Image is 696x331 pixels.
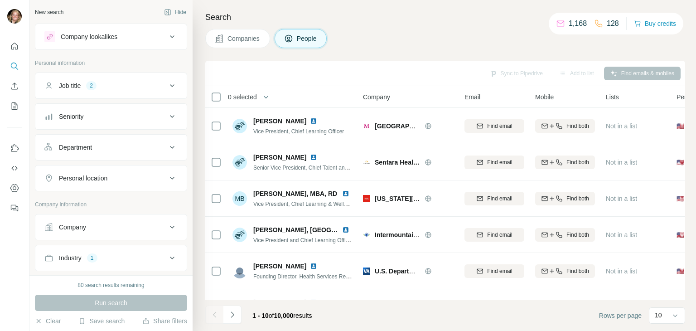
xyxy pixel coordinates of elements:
span: of [269,312,274,319]
button: Company [35,216,187,238]
div: MB [232,191,247,206]
img: Avatar [232,155,247,170]
div: 2 [86,82,97,90]
span: 🇺🇸 [677,122,684,131]
span: [PERSON_NAME], MBA, RD [253,190,337,197]
img: LinkedIn logo [310,263,317,270]
div: Department [59,143,92,152]
span: Find both [566,122,589,130]
button: Find both [535,264,595,278]
img: Logo of New York Presbyterian Hospital [363,195,370,202]
img: LinkedIn logo [342,226,349,234]
button: My lists [7,98,22,114]
button: Find email [464,156,524,169]
button: Job title2 [35,75,187,97]
button: Find email [464,228,524,242]
span: People [297,34,318,43]
span: Find email [487,158,512,166]
span: [GEOGRAPHIC_DATA] [375,122,443,130]
div: Industry [59,253,82,263]
div: Company lookalikes [61,32,117,41]
div: Company [59,223,86,232]
span: [PERSON_NAME], [GEOGRAPHIC_DATA], PCC [253,226,395,234]
span: 10,000 [274,312,294,319]
div: New search [35,8,63,16]
span: Email [464,92,480,102]
span: Not in a list [606,159,637,166]
span: Rows per page [599,311,642,320]
span: Vice President, Chief Learning & Wellbeing Officer [253,200,374,207]
button: Quick start [7,38,22,54]
h4: Search [205,11,685,24]
button: Enrich CSV [7,78,22,94]
button: Industry1 [35,247,187,269]
div: Job title [59,81,81,90]
span: [US_STATE][GEOGRAPHIC_DATA] [375,195,479,202]
button: Feedback [7,200,22,216]
span: Company [363,92,390,102]
button: Use Surfe on LinkedIn [7,140,22,156]
span: Mobile [535,92,554,102]
span: 🇺🇸 [677,158,684,167]
button: Find both [535,228,595,242]
span: Intermountain Healthcare [375,231,451,239]
span: Find both [566,195,589,203]
span: Vice President, Chief Learning Officer [253,128,344,135]
div: Seniority [59,112,83,121]
img: Avatar [232,228,247,242]
span: Senior Vice President, Chief Talent and Learning Officer [253,164,388,171]
button: Buy credits [634,17,676,30]
img: LinkedIn logo [310,154,317,161]
img: Avatar [232,264,247,278]
span: Not in a list [606,122,637,130]
img: Logo of Sentara Healthcare [363,159,370,166]
img: Logo of U.S. Department of Veteran Affairs [363,268,370,275]
span: Find both [566,158,589,166]
img: Logo of Montefiore Medical Center [363,122,370,130]
span: Sentara Healthcare [375,158,420,167]
button: Find both [535,192,595,205]
button: Find email [464,192,524,205]
button: Department [35,136,187,158]
img: Avatar [232,119,247,133]
div: 80 search results remaining [77,281,144,289]
span: Vice President and Chief Learning Officer [253,236,353,243]
span: Not in a list [606,231,637,239]
span: results [252,312,312,319]
span: Find email [487,122,512,130]
span: Find email [487,267,512,275]
span: Founding Director, Health Services Research Training Program, [GEOGRAPHIC_DATA] Palo Alto Health ... [253,273,538,280]
button: Find email [464,264,524,278]
span: Find both [566,267,589,275]
button: Dashboard [7,180,22,196]
img: Avatar [232,300,247,315]
button: Share filters [142,316,187,326]
span: 🇺🇸 [677,230,684,239]
div: 1 [87,254,97,262]
span: [PERSON_NAME] [253,298,306,307]
button: Navigate to next page [223,306,242,324]
p: Personal information [35,59,187,67]
span: Find email [487,195,512,203]
button: Clear [35,316,61,326]
button: Save search [78,316,125,326]
button: Company lookalikes [35,26,187,48]
button: Find both [535,156,595,169]
p: Company information [35,200,187,209]
span: 1 - 10 [252,312,269,319]
span: 🇺🇸 [677,194,684,203]
img: Avatar [7,9,22,24]
span: Companies [227,34,261,43]
button: Search [7,58,22,74]
button: Personal location [35,167,187,189]
span: Not in a list [606,268,637,275]
p: 128 [607,18,619,29]
p: 10 [655,311,662,320]
button: Use Surfe API [7,160,22,176]
img: Logo of Intermountain Healthcare [363,231,370,239]
span: Lists [606,92,619,102]
span: [PERSON_NAME] [253,153,306,162]
span: Find both [566,231,589,239]
span: Find email [487,231,512,239]
img: LinkedIn logo [310,299,317,306]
